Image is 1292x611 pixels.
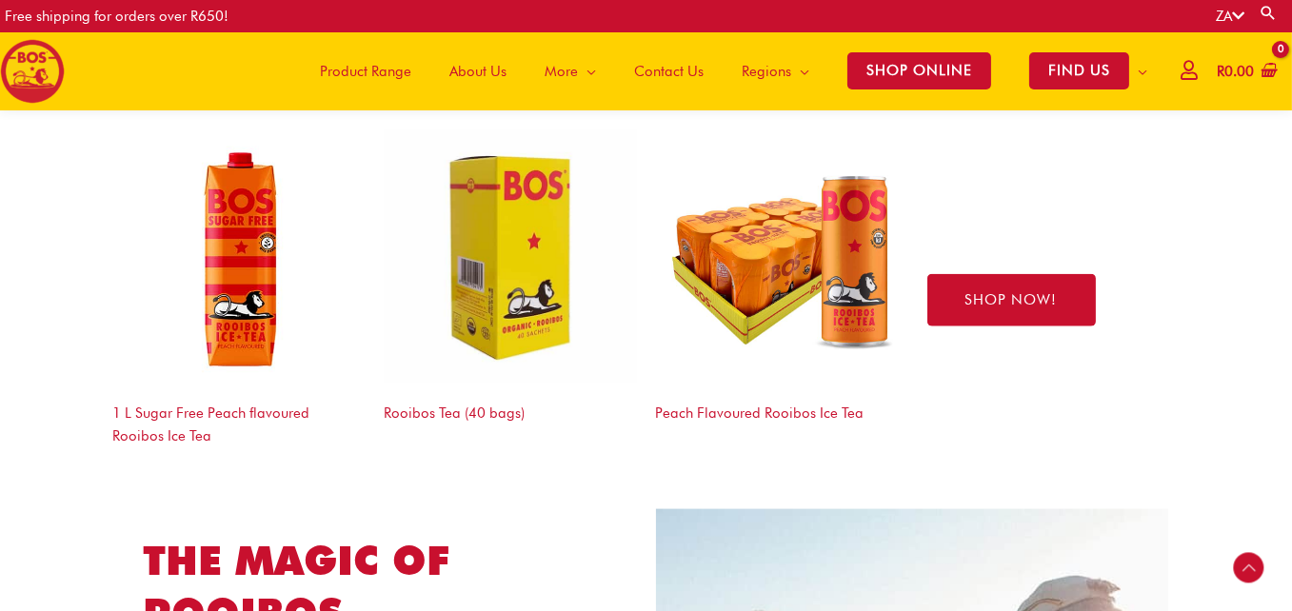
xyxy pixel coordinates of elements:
[287,31,1166,110] nav: Site Navigation
[656,130,908,383] img: Tea, rooibos tea, Bos ice tea, bos brands, teas, iced tea
[301,31,430,110] a: Product Range
[449,43,507,100] span: About Us
[615,31,723,110] a: Contact Us
[634,43,704,100] span: Contact Us
[113,427,212,444] a: Rooibos Ice Tea
[385,130,637,383] img: BOS_tea-bag-carton-copy
[656,404,865,422] a: Peach Flavoured Rooibos Ice Tea
[1259,4,1278,22] a: Search button
[965,293,1058,307] span: SHOP NOW!
[927,274,1096,326] a: SHOP NOW!
[113,404,310,422] a: 1 L Sugar Free Peach flavoured
[545,43,578,100] span: More
[847,52,991,89] span: SHOP ONLINE
[430,31,526,110] a: About Us
[1217,63,1224,80] span: R
[526,31,615,110] a: More
[113,130,366,383] img: Tea, rooibos tea, Bos ice tea, bos brands, teas, iced tea
[1217,63,1254,80] bdi: 0.00
[385,404,526,422] a: Rooibos Tea (40 bags)
[742,43,791,100] span: Regions
[1213,50,1278,93] a: View Shopping Cart, empty
[320,43,411,100] span: Product Range
[828,31,1010,110] a: SHOP ONLINE
[1216,8,1244,25] a: ZA
[1029,52,1129,89] span: FIND US
[723,31,828,110] a: Regions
